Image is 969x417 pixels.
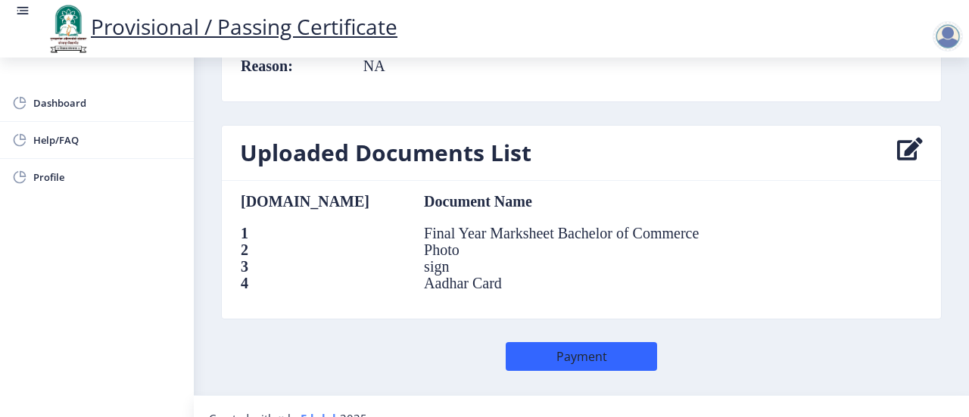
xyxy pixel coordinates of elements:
[409,193,786,210] td: Document Name
[240,258,409,275] th: 3
[33,94,182,112] span: Dashboard
[240,193,409,210] th: [DOMAIN_NAME]
[506,342,657,371] button: Payment
[409,225,786,241] td: Final Year Marksheet Bachelor of Commerce
[240,58,348,74] th: Reason:
[409,275,786,291] td: Aadhar Card
[33,131,182,149] span: Help/FAQ
[240,138,531,168] h3: Uploaded Documents List
[45,3,91,54] img: logo
[409,258,786,275] td: sign
[45,12,397,41] a: Provisional / Passing Certificate
[348,58,585,74] td: NA
[240,275,409,291] th: 4
[33,168,182,186] span: Profile
[240,241,409,258] th: 2
[409,241,786,258] td: Photo
[240,225,409,241] th: 1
